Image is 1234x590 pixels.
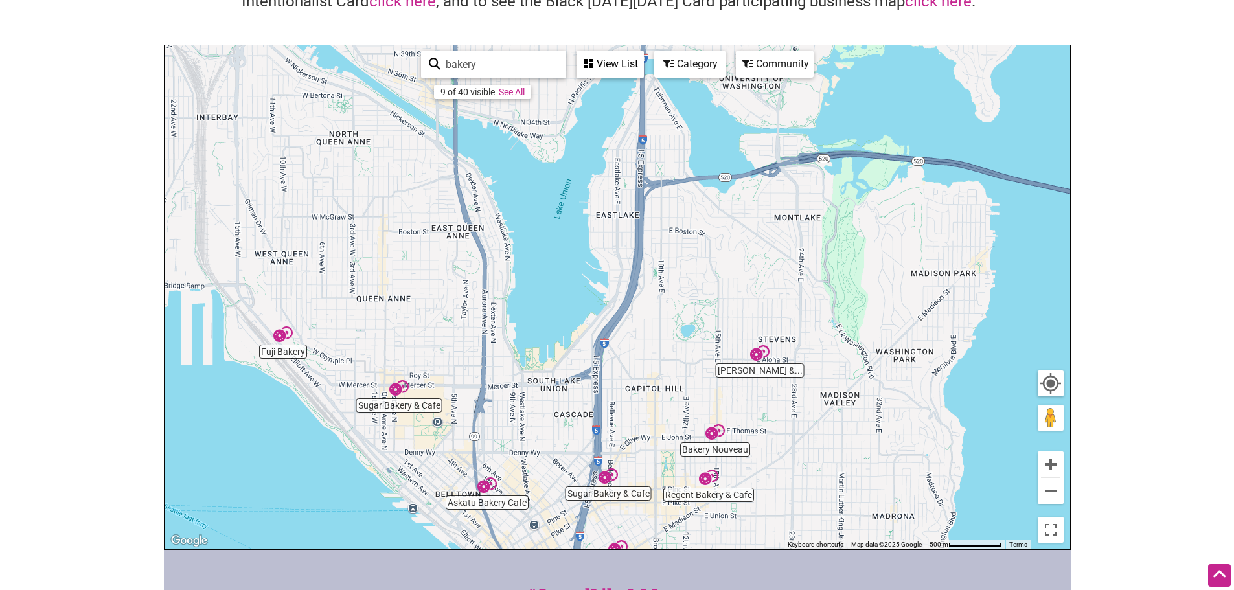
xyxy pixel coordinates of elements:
[930,541,948,548] span: 500 m
[737,52,812,76] div: Community
[578,52,643,76] div: View List
[268,319,298,349] div: Fuji Bakery
[1038,451,1064,477] button: Zoom in
[440,87,495,97] div: 9 of 40 visible
[384,373,414,403] div: Sugar Bakery & Cafe
[1038,405,1064,431] button: Drag Pegman onto the map to open Street View
[926,540,1005,549] button: Map Scale: 500 m per 78 pixels
[851,541,922,548] span: Map data ©2025 Google
[736,51,814,78] div: Filter by Community
[1037,516,1064,543] button: Toggle fullscreen view
[593,461,623,491] div: Sugar Bakery & Cafe
[421,51,566,78] div: Type to search and filter
[168,532,211,549] img: Google
[440,52,558,77] input: Type to find and filter...
[700,417,730,447] div: Bakery Nouveau
[788,540,843,549] button: Keyboard shortcuts
[1208,564,1231,587] div: Scroll Back to Top
[472,470,502,500] div: Askatu Bakery Cafe
[656,52,724,76] div: Category
[1038,478,1064,504] button: Zoom out
[168,532,211,549] a: Open this area in Google Maps (opens a new window)
[745,338,775,368] div: Macrina Bakery & Cafe
[654,51,726,78] div: Filter by category
[577,51,644,78] div: See a list of the visible businesses
[1038,370,1064,396] button: Your Location
[603,533,633,563] div: Sugar Bakery & Cafe
[694,462,724,492] div: Regent Bakery & Cafe
[499,87,525,97] a: See All
[1009,541,1027,548] a: Terms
